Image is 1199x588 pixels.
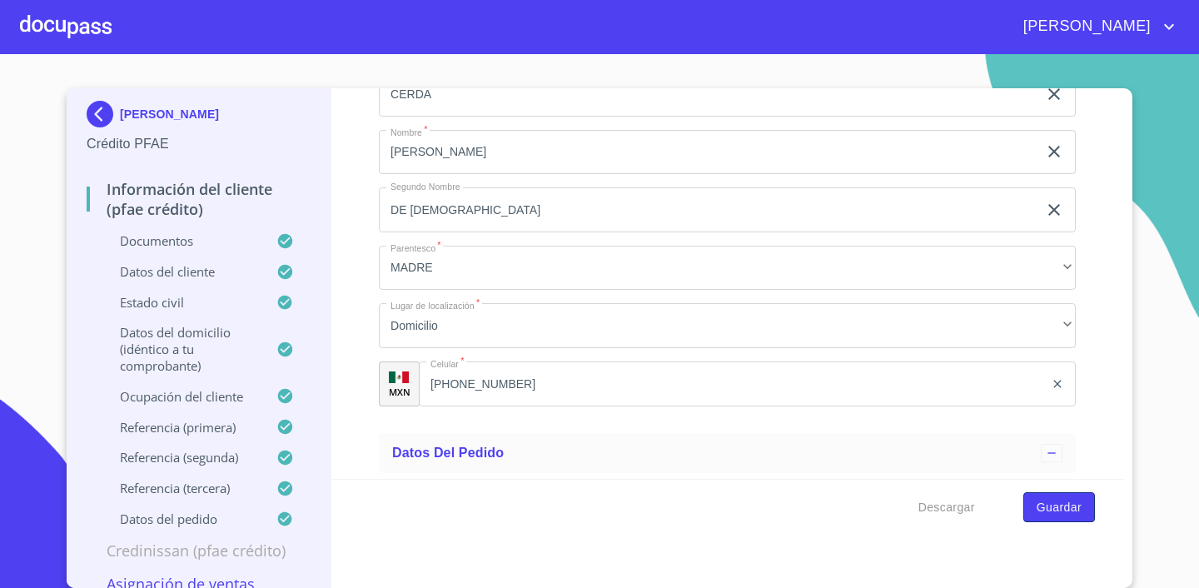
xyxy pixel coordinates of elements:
p: Documentos [87,232,276,249]
div: Datos del pedido [379,433,1076,473]
span: Datos del pedido [392,446,504,460]
p: Referencia (segunda) [87,449,276,466]
div: MADRE [379,246,1076,291]
span: [PERSON_NAME] [1011,13,1159,40]
img: R93DlvwvvjP9fbrDwZeCRYBHk45OWMq+AAOlFVsxT89f82nwPLnD58IP7+ANJEaWYhP0Tx8kkA0WlQMPQsAAgwAOmBj20AXj6... [389,371,409,383]
span: Guardar [1037,497,1082,518]
p: Ocupación del Cliente [87,388,276,405]
p: Datos del pedido [87,511,276,527]
p: Datos del domicilio (idéntico a tu comprobante) [87,324,276,374]
div: Domicilio [379,303,1076,348]
button: clear input [1051,377,1064,391]
p: Referencia (primera) [87,419,276,436]
button: Descargar [912,492,982,523]
p: Credinissan (PFAE crédito) [87,541,311,561]
button: clear input [1044,84,1064,104]
p: [PERSON_NAME] [120,107,219,121]
p: Referencia (tercera) [87,480,276,496]
div: [PERSON_NAME] [87,101,311,134]
p: Información del cliente (PFAE crédito) [87,179,311,219]
span: Descargar [918,497,975,518]
img: Docupass spot blue [87,101,120,127]
button: clear input [1044,200,1064,220]
p: Datos del cliente [87,263,276,280]
button: account of current user [1011,13,1179,40]
p: Estado Civil [87,294,276,311]
p: MXN [389,386,410,398]
button: Guardar [1023,492,1095,523]
button: clear input [1044,142,1064,162]
p: Crédito PFAE [87,134,311,154]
